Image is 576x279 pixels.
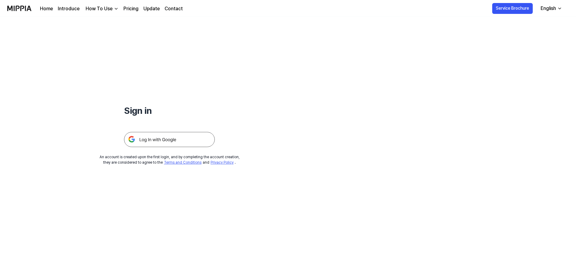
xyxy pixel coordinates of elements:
[124,104,215,117] h1: Sign in
[84,5,114,12] div: How To Use
[165,5,183,12] a: Contact
[58,5,80,12] a: Introduce
[211,160,234,165] a: Privacy Policy
[123,5,139,12] a: Pricing
[536,2,566,14] button: English
[492,3,533,14] button: Service Brochure
[40,5,53,12] a: Home
[84,5,119,12] button: How To Use
[539,5,557,12] div: English
[114,6,119,11] img: down
[100,154,240,165] div: An account is created upon the first login, and by completing the account creation, they are cons...
[124,132,215,147] img: 구글 로그인 버튼
[164,160,201,165] a: Terms and Conditions
[143,5,160,12] a: Update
